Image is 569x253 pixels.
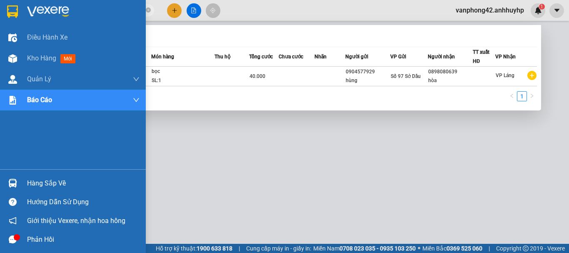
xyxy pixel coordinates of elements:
[27,215,125,226] span: Giới thiệu Vexere, nhận hoa hồng
[133,76,140,83] span: down
[390,54,406,60] span: VP Gửi
[428,68,472,76] div: 0898080639
[9,217,17,225] span: notification
[151,54,174,60] span: Món hàng
[152,67,214,76] div: bọc
[507,91,517,101] li: Previous Page
[8,75,17,84] img: warehouse-icon
[60,54,75,63] span: mới
[133,97,140,103] span: down
[250,73,265,79] span: 40.000
[27,95,52,105] span: Báo cáo
[8,33,17,42] img: warehouse-icon
[27,177,140,190] div: Hàng sắp về
[8,54,17,63] img: warehouse-icon
[495,54,516,60] span: VP Nhận
[391,73,421,79] span: Số 97 Sở Dầu
[27,54,56,62] span: Kho hàng
[517,92,527,101] a: 1
[27,196,140,208] div: Hướng dẫn sử dụng
[314,54,327,60] span: Nhãn
[215,54,230,60] span: Thu hộ
[27,74,51,84] span: Quản Lý
[9,235,17,243] span: message
[27,32,67,43] span: Điều hành xe
[9,198,17,206] span: question-circle
[527,71,537,80] span: plus-circle
[496,73,514,78] span: VP Láng
[7,5,18,18] img: logo-vxr
[346,68,390,76] div: 0904577929
[27,233,140,246] div: Phản hồi
[152,76,214,85] div: SL: 1
[146,8,151,13] span: close-circle
[517,91,527,101] li: 1
[8,179,17,188] img: warehouse-icon
[279,54,303,60] span: Chưa cước
[473,49,489,64] span: TT xuất HĐ
[527,91,537,101] li: Next Page
[249,54,273,60] span: Tổng cước
[529,93,534,98] span: right
[345,54,368,60] span: Người gửi
[527,91,537,101] button: right
[8,96,17,105] img: solution-icon
[346,76,390,85] div: hùng
[509,93,514,98] span: left
[146,7,151,15] span: close-circle
[507,91,517,101] button: left
[428,54,455,60] span: Người nhận
[428,76,472,85] div: hòa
